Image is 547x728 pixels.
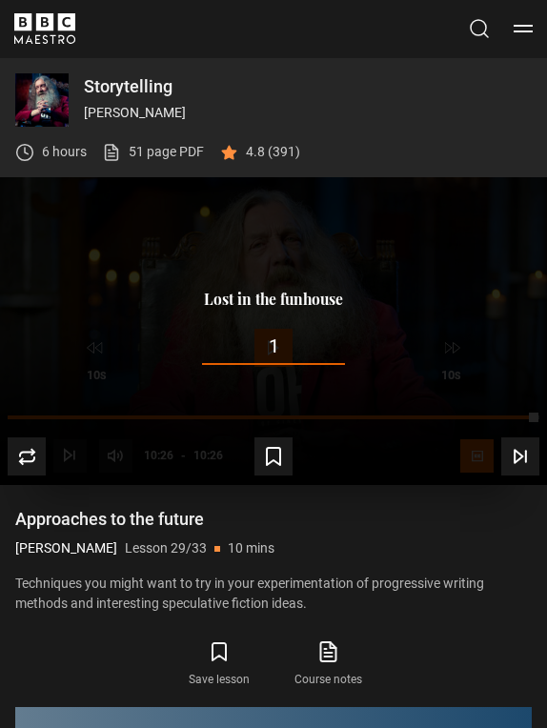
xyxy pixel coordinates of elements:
a: Course notes [273,637,382,692]
p: 10 mins [228,538,274,558]
p: 4.8 (391) [246,142,300,162]
div: 1 [8,336,539,355]
a: 51 page PDF [102,142,204,162]
button: Lost in the funhouse [198,291,349,308]
button: Save lesson [165,637,273,692]
h1: Approaches to the future [15,508,532,531]
p: Techniques you might want to try in your experimentation of progressive writing methods and inter... [15,574,532,614]
svg: BBC Maestro [14,13,75,44]
button: Toggle navigation [514,19,533,38]
p: [PERSON_NAME] [84,103,532,123]
p: 6 hours [42,142,87,162]
p: Storytelling [84,78,532,95]
p: Lesson 29/33 [125,538,207,558]
p: [PERSON_NAME] [15,538,117,558]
